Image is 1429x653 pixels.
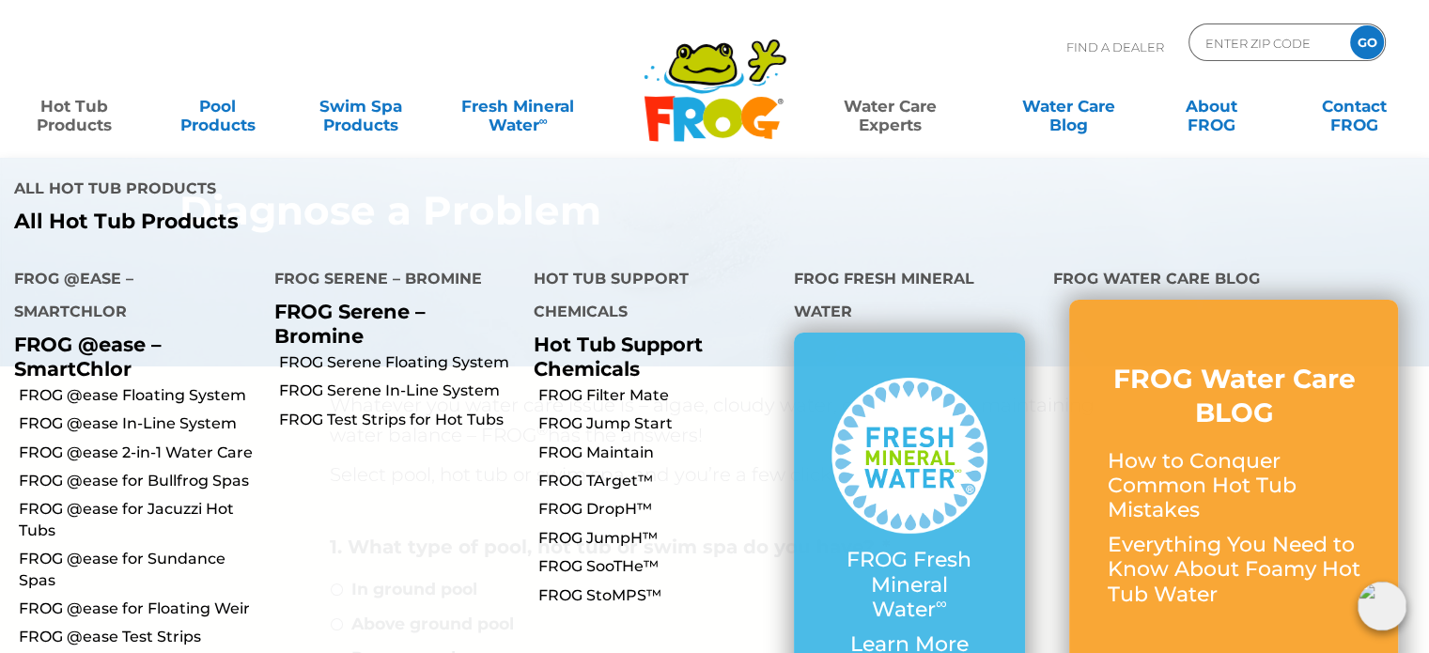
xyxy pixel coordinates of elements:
a: Swim SpaProducts [305,87,416,125]
a: FROG JumpH™ [538,528,780,549]
a: Water CareExperts [800,87,981,125]
img: openIcon [1358,582,1406,630]
a: Hot Tub Support Chemicals [534,333,703,380]
a: FROG @ease for Bullfrog Spas [19,471,260,491]
a: ContactFROG [1299,87,1410,125]
p: Everything You Need to Know About Foamy Hot Tub Water [1107,533,1360,607]
a: FROG Filter Mate [538,385,780,406]
sup: ∞ [936,594,947,613]
a: FROG SooTHe™ [538,556,780,577]
a: FROG @ease for Jacuzzi Hot Tubs [19,499,260,541]
a: All Hot Tub Products [14,210,700,234]
a: FROG @ease Floating System [19,385,260,406]
a: FROG StoMPS™ [538,585,780,606]
a: FROG @ease for Sundance Spas [19,549,260,591]
a: FROG Serene In-Line System [279,381,520,401]
h4: All Hot Tub Products [14,172,700,210]
a: FROG @ease for Floating Weir [19,599,260,619]
a: FROG DropH™ [538,499,780,520]
a: FROG Test Strips for Hot Tubs [279,410,520,430]
h4: Hot Tub Support Chemicals [534,262,766,333]
a: FROG @ease Test Strips [19,627,260,647]
h4: FROG Serene – Bromine [274,262,506,300]
p: How to Conquer Common Hot Tub Mistakes [1107,449,1360,523]
p: FROG @ease – SmartChlor [14,333,246,380]
input: GO [1350,25,1384,59]
sup: ∞ [538,114,547,128]
a: FROG Water Care BLOG How to Conquer Common Hot Tub Mistakes Everything You Need to Know About Foa... [1107,362,1360,616]
a: Fresh MineralWater∞ [448,87,587,125]
a: FROG @ease 2-in-1 Water Care [19,443,260,463]
a: FROG Jump Start [538,413,780,434]
p: Find A Dealer [1066,23,1164,70]
p: FROG Fresh Mineral Water [831,548,988,622]
a: PoolProducts [162,87,272,125]
h4: FROG @ease – SmartChlor [14,262,246,333]
a: FROG @ease In-Line System [19,413,260,434]
p: FROG Serene – Bromine [274,300,506,347]
h4: FROG Water Care Blog [1053,262,1415,300]
a: Hot TubProducts [19,87,130,125]
input: Zip Code Form [1204,29,1330,56]
a: Water CareBlog [1013,87,1124,125]
a: FROG TArget™ [538,471,780,491]
a: FROG Serene Floating System [279,352,520,373]
a: FROG Maintain [538,443,780,463]
a: AboutFROG [1156,87,1266,125]
h4: FROG Fresh Mineral Water [794,262,1026,333]
h3: FROG Water Care BLOG [1107,362,1360,430]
